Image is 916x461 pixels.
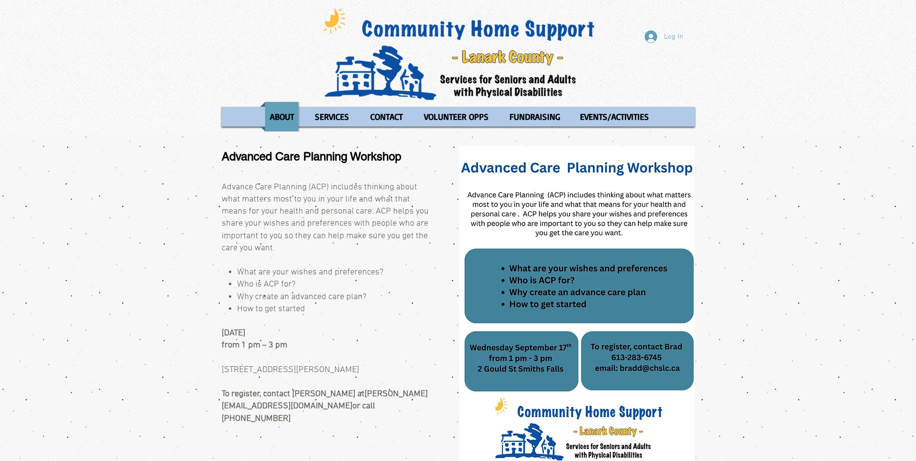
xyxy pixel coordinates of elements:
p: CONTACT [366,102,407,131]
span: Advance Care Planning (ACP) includes thinking about what matters most to you in your life and wha... [222,182,429,253]
span: What are your wishes and preferences? [237,267,383,277]
span: Why create an advanced care plan? [237,292,366,302]
nav: Site [222,102,695,131]
span: Who is ACP for? [237,279,296,289]
button: Log In [638,28,690,46]
a: EVENTS/ACTIVITIES [571,102,658,131]
span: [DATE] from 1 pm – 3 pm [222,328,287,350]
span: To register, contact [PERSON_NAME] at or call [PHONE_NUMBER] [222,389,428,423]
a: SERVICES [306,102,358,131]
a: ABOUT [260,102,303,131]
p: ABOUT [266,102,298,131]
span: [STREET_ADDRESS][PERSON_NAME] [222,365,359,375]
a: FUNDRAISING [500,102,568,131]
p: VOLUNTEER OPPS [420,102,493,131]
p: FUNDRAISING [505,102,564,131]
p: SERVICES [310,102,353,131]
a: VOLUNTEER OPPS [415,102,498,131]
span: Advanced Care Planning Workshop [222,150,401,163]
span: Log In [661,32,687,42]
p: EVENTS/ACTIVITIES [576,102,653,131]
span: How to get started ​ [237,304,305,314]
a: CONTACT [361,102,412,131]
